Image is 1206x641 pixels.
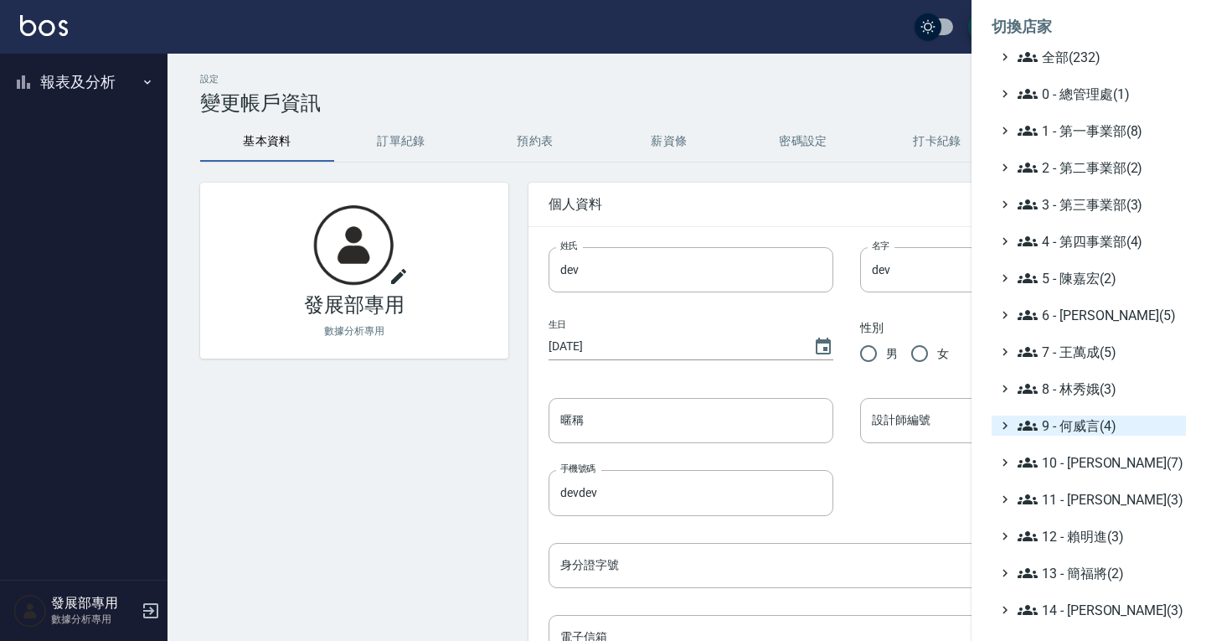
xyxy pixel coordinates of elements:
span: 全部(232) [1018,47,1179,67]
span: 0 - 總管理處(1) [1018,84,1179,104]
span: 13 - 簡福將(2) [1018,563,1179,583]
span: 5 - 陳嘉宏(2) [1018,268,1179,288]
span: 14 - [PERSON_NAME](3) [1018,600,1179,620]
span: 11 - [PERSON_NAME](3) [1018,489,1179,509]
span: 6 - [PERSON_NAME](5) [1018,305,1179,325]
span: 9 - 何威言(4) [1018,416,1179,436]
span: 4 - 第四事業部(4) [1018,231,1179,251]
span: 1 - 第一事業部(8) [1018,121,1179,141]
li: 切換店家 [992,7,1186,47]
span: 10 - [PERSON_NAME](7) [1018,452,1179,473]
span: 12 - 賴明進(3) [1018,526,1179,546]
span: 3 - 第三事業部(3) [1018,194,1179,215]
span: 7 - 王萬成(5) [1018,342,1179,362]
span: 2 - 第二事業部(2) [1018,158,1179,178]
span: 8 - 林秀娥(3) [1018,379,1179,399]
